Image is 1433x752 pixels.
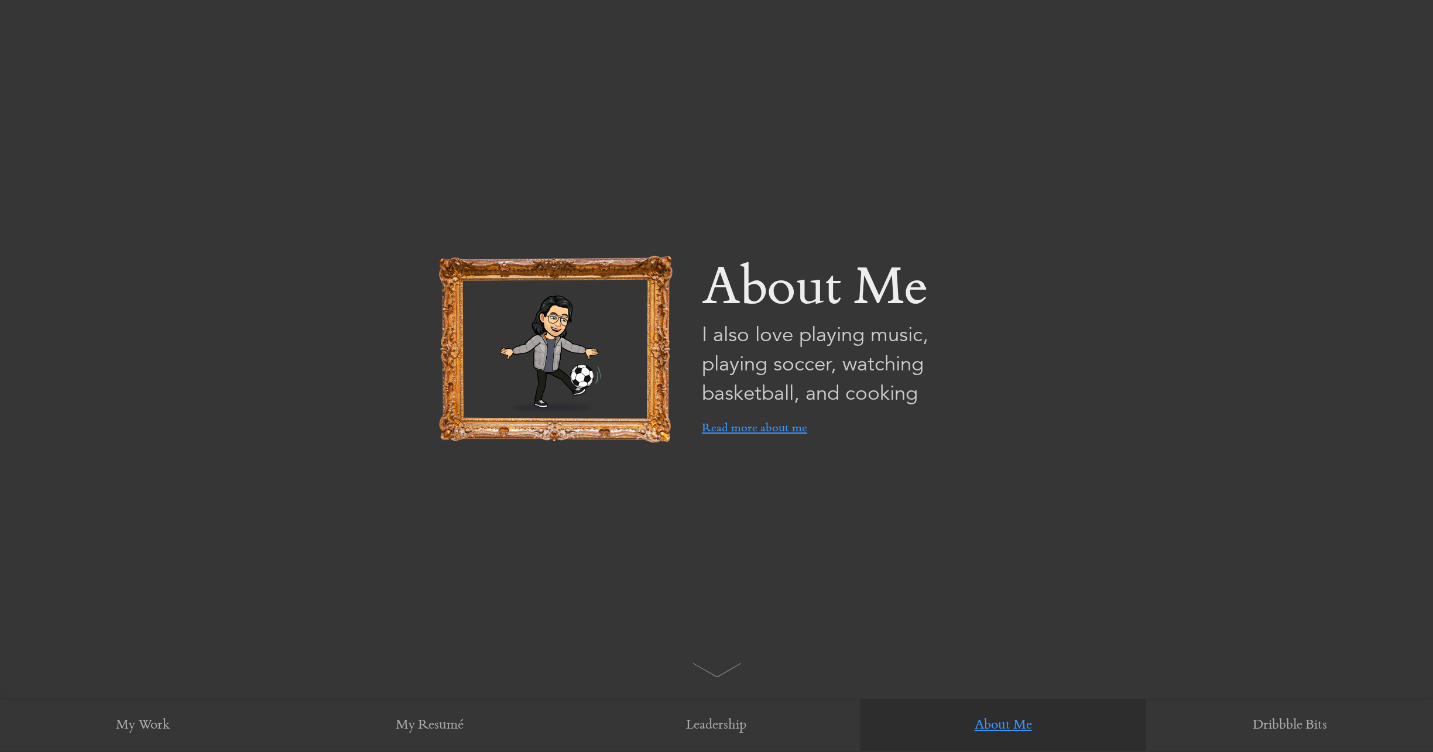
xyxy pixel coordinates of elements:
[573,699,860,752] a: Leadership
[692,662,742,677] img: arrow.svg
[438,256,673,443] img: picture-frame.png
[702,256,995,326] p: About Me
[287,699,574,752] a: My Resumé
[860,699,1147,752] a: About Me
[1146,699,1433,752] a: Dribbble Bits
[702,408,807,449] a: Read more about me
[702,320,995,408] p: I also love playing music, playing soccer, watching basketball, and cooking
